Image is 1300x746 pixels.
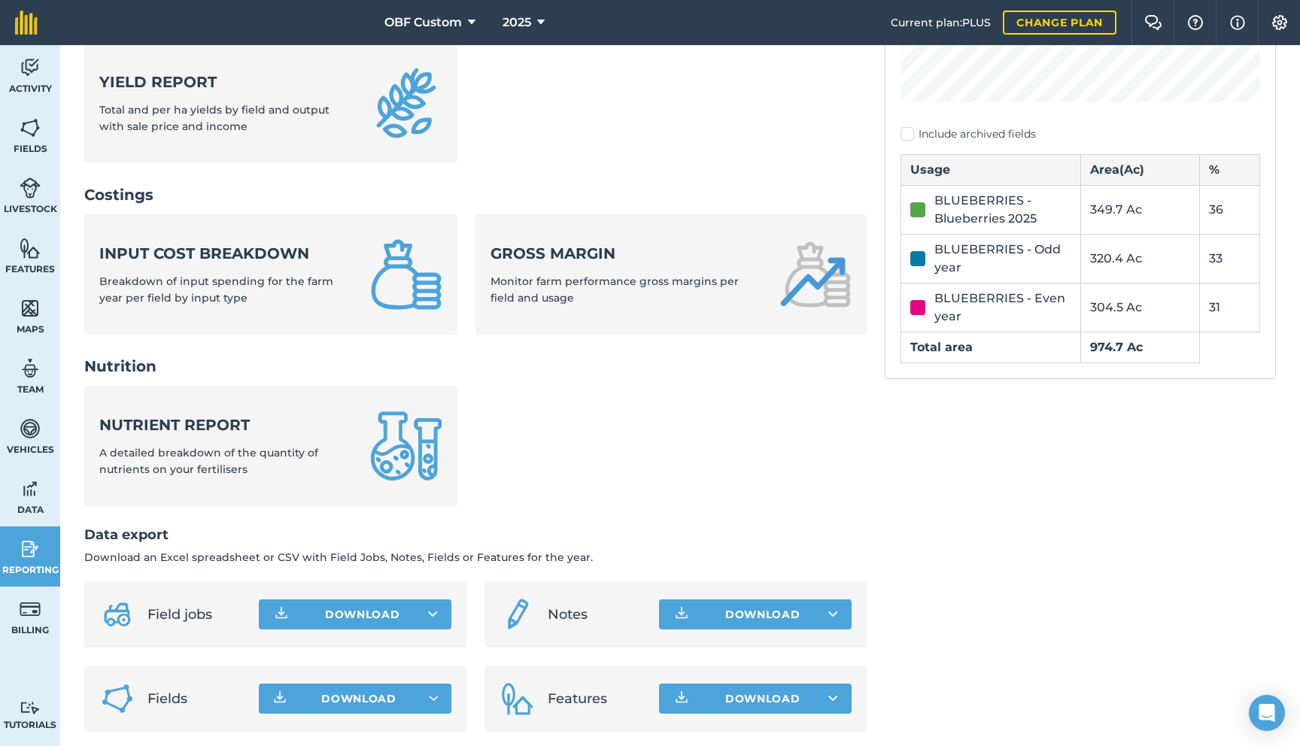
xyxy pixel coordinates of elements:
[1200,185,1260,234] td: 36
[1200,283,1260,332] td: 31
[20,538,41,560] img: svg+xml;base64,PD94bWwgdmVyc2lvbj0iMS4wIiBlbmNvZGluZz0idXRmLTgiPz4KPCEtLSBHZW5lcmF0b3I6IEFkb2JlIE...
[20,237,41,259] img: svg+xml;base64,PHN2ZyB4bWxucz0iaHR0cDovL3d3dy53My5vcmcvMjAwMC9zdmciIHdpZHRoPSI1NiIgaGVpZ2h0PSI2MC...
[500,681,536,717] img: Features icon
[901,126,1260,142] label: Include archived fields
[779,238,852,311] img: Gross margin
[548,688,647,709] span: Features
[1230,14,1245,32] img: svg+xml;base64,PHN2ZyB4bWxucz0iaHR0cDovL3d3dy53My5vcmcvMjAwMC9zdmciIHdpZHRoPSIxNyIgaGVpZ2h0PSIxNy...
[548,604,647,625] span: Notes
[1080,283,1200,332] td: 304.5 Ac
[99,681,135,717] img: Fields icon
[147,688,247,709] span: Fields
[891,14,991,31] span: Current plan : PLUS
[475,214,867,335] a: Gross marginMonitor farm performance gross margins per field and usage
[272,605,290,623] img: Download icon
[20,117,41,139] img: svg+xml;base64,PHN2ZyB4bWxucz0iaHR0cDovL3d3dy53My5vcmcvMjAwMC9zdmciIHdpZHRoPSI1NiIgaGVpZ2h0PSI2MC...
[99,596,135,632] img: svg+xml;base64,PD94bWwgdmVyc2lvbj0iMS4wIiBlbmNvZGluZz0idXRmLTgiPz4KPCEtLSBHZW5lcmF0b3I6IEFkb2JlIE...
[84,386,457,506] a: Nutrient reportA detailed breakdown of the quantity of nutrients on your fertilisers
[1249,695,1285,731] div: Open Intercom Messenger
[99,446,318,476] span: A detailed breakdown of the quantity of nutrients on your fertilisers
[934,241,1071,277] div: BLUEBERRIES - Odd year
[321,691,396,706] span: Download
[84,356,867,377] h2: Nutrition
[500,596,536,632] img: svg+xml;base64,PD94bWwgdmVyc2lvbj0iMS4wIiBlbmNvZGluZz0idXRmLTgiPz4KPCEtLSBHZW5lcmF0b3I6IEFkb2JlIE...
[370,67,442,139] img: Yield report
[384,14,462,32] span: OBF Custom
[84,43,457,163] a: Yield reportTotal and per ha yields by field and output with sale price and income
[20,56,41,79] img: svg+xml;base64,PD94bWwgdmVyc2lvbj0iMS4wIiBlbmNvZGluZz0idXRmLTgiPz4KPCEtLSBHZW5lcmF0b3I6IEFkb2JlIE...
[99,71,352,92] strong: Yield report
[370,238,442,311] img: Input cost breakdown
[20,598,41,620] img: svg+xml;base64,PD94bWwgdmVyc2lvbj0iMS4wIiBlbmNvZGluZz0idXRmLTgiPz4KPCEtLSBHZW5lcmF0b3I6IEFkb2JlIE...
[934,290,1071,326] div: BLUEBERRIES - Even year
[99,103,330,133] span: Total and per ha yields by field and output with sale price and income
[20,417,41,440] img: svg+xml;base64,PD94bWwgdmVyc2lvbj0iMS4wIiBlbmNvZGluZz0idXRmLTgiPz4KPCEtLSBHZW5lcmF0b3I6IEFkb2JlIE...
[147,604,247,625] span: Field jobs
[934,192,1071,228] div: BLUEBERRIES - Blueberries 2025
[15,11,38,35] img: fieldmargin Logo
[20,701,41,715] img: svg+xml;base64,PD94bWwgdmVyc2lvbj0iMS4wIiBlbmNvZGluZz0idXRmLTgiPz4KPCEtLSBHZW5lcmF0b3I6IEFkb2JlIE...
[673,690,691,708] img: Download icon
[20,478,41,500] img: svg+xml;base64,PD94bWwgdmVyc2lvbj0iMS4wIiBlbmNvZGluZz0idXRmLTgiPz4KPCEtLSBHZW5lcmF0b3I6IEFkb2JlIE...
[20,177,41,199] img: svg+xml;base64,PD94bWwgdmVyc2lvbj0iMS4wIiBlbmNvZGluZz0idXRmLTgiPz4KPCEtLSBHZW5lcmF0b3I6IEFkb2JlIE...
[1200,154,1260,185] th: %
[1186,15,1204,30] img: A question mark icon
[1200,234,1260,283] td: 33
[491,274,739,305] span: Monitor farm performance gross margins per field and usage
[503,14,531,32] span: 2025
[84,214,457,335] a: Input cost breakdownBreakdown of input spending for the farm year per field by input type
[20,357,41,380] img: svg+xml;base64,PD94bWwgdmVyc2lvbj0iMS4wIiBlbmNvZGluZz0idXRmLTgiPz4KPCEtLSBHZW5lcmF0b3I6IEFkb2JlIE...
[901,154,1081,185] th: Usage
[84,184,867,205] h2: Costings
[259,599,451,629] button: Download
[1003,11,1116,35] a: Change plan
[99,274,333,305] span: Breakdown of input spending for the farm year per field by input type
[259,684,451,714] button: Download
[99,414,352,435] strong: Nutrient report
[99,243,352,264] strong: Input cost breakdown
[20,297,41,320] img: svg+xml;base64,PHN2ZyB4bWxucz0iaHR0cDovL3d3dy53My5vcmcvMjAwMC9zdmciIHdpZHRoPSI1NiIgaGVpZ2h0PSI2MC...
[673,605,691,623] img: Download icon
[1080,154,1200,185] th: Area ( Ac )
[1080,185,1200,234] td: 349.7 Ac
[491,243,761,264] strong: Gross margin
[370,410,442,482] img: Nutrient report
[1271,15,1289,30] img: A cog icon
[1090,340,1143,354] strong: 974.7 Ac
[1144,15,1162,30] img: Two speech bubbles overlapping with the left bubble in the forefront
[84,524,867,546] h2: Data export
[659,684,852,714] button: Download
[910,340,973,354] strong: Total area
[84,549,867,566] p: Download an Excel spreadsheet or CSV with Field Jobs, Notes, Fields or Features for the year.
[659,599,852,629] button: Download
[1080,234,1200,283] td: 320.4 Ac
